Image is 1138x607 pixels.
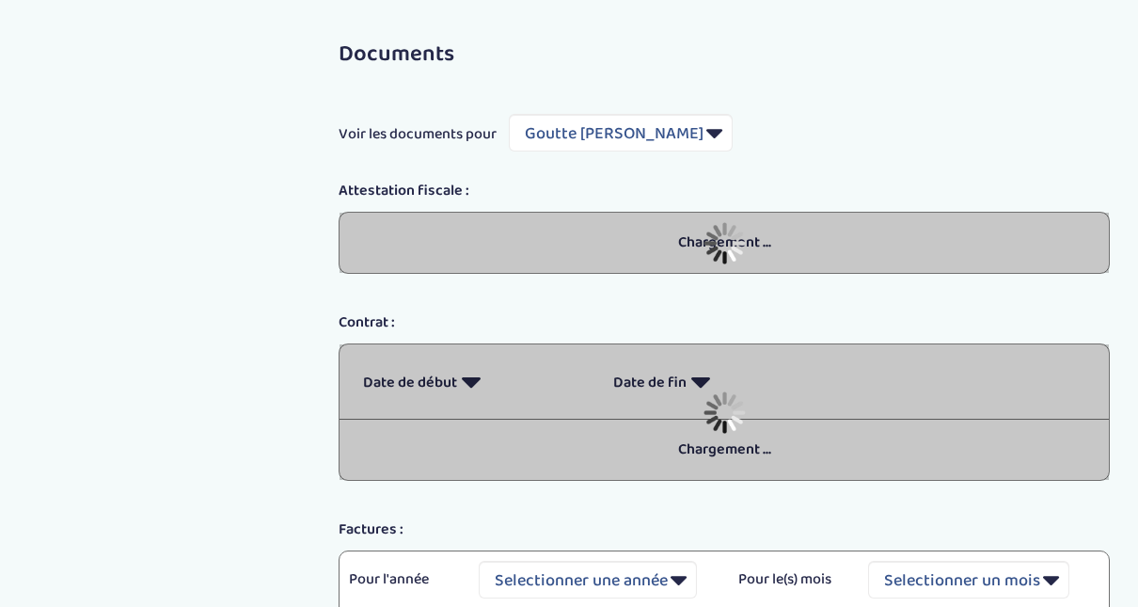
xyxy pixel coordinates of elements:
[324,311,1124,334] div: Contrat :
[703,391,746,434] img: loader_sticker.gif
[324,180,1124,202] div: Attestation fiscale :
[339,42,1110,67] h3: Documents
[339,123,497,146] span: Voir les documents pour
[738,568,840,591] p: Pour le(s) mois
[324,519,1124,541] div: Factures :
[349,568,450,591] p: Pour l'année
[703,222,746,264] img: loader_sticker.gif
